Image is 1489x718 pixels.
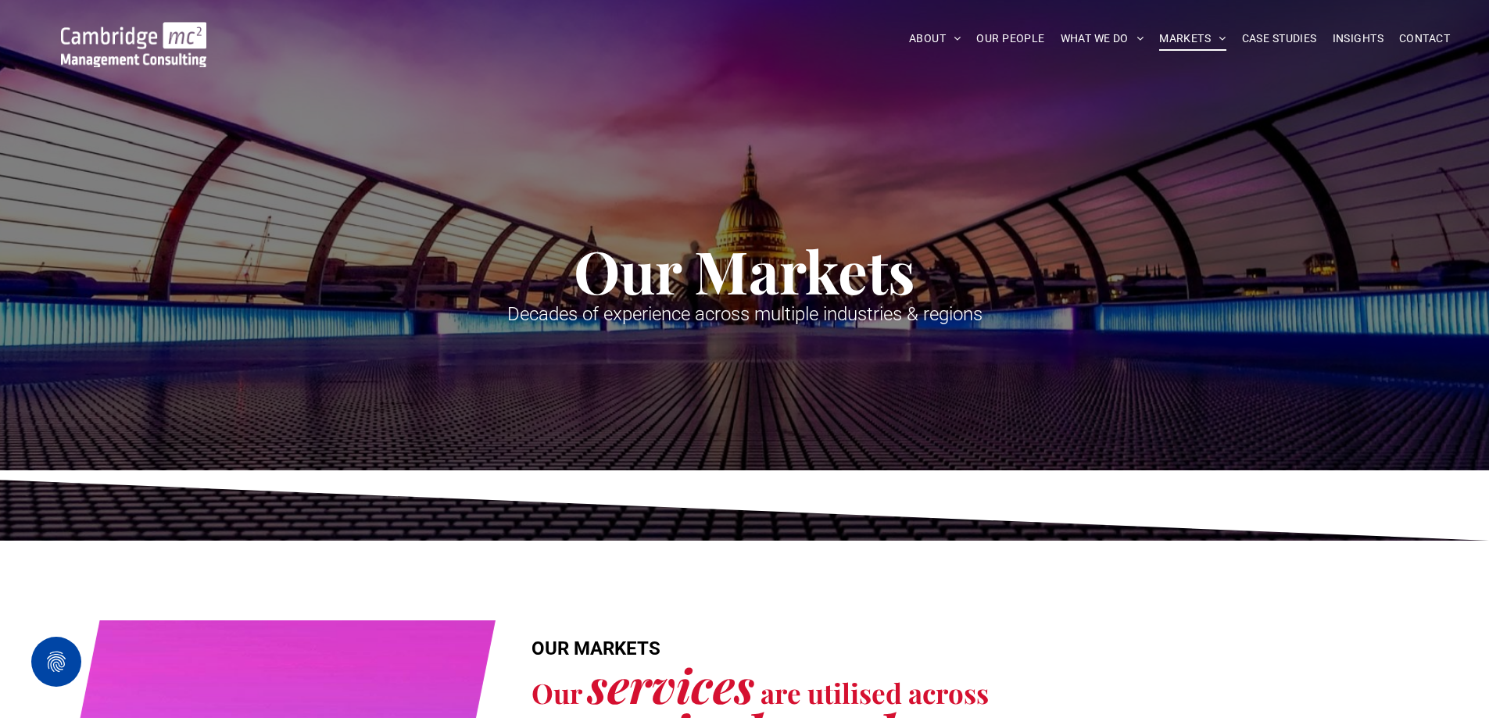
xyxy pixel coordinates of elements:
[1234,27,1325,51] a: CASE STUDIES
[532,638,660,659] span: OUR MARKETS
[761,674,989,711] span: are utilised across
[1391,27,1458,51] a: CONTACT
[588,653,754,716] span: services
[1151,27,1233,51] a: MARKETS
[968,27,1052,51] a: OUR PEOPLE
[574,231,915,309] span: Our Markets
[61,22,206,67] img: Go to Homepage
[61,24,206,41] a: Your Business Transformed | Cambridge Management Consulting
[507,303,983,325] span: Decades of experience across multiple industries & regions
[532,674,582,711] span: Our
[901,27,969,51] a: ABOUT
[1053,27,1152,51] a: WHAT WE DO
[1325,27,1391,51] a: INSIGHTS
